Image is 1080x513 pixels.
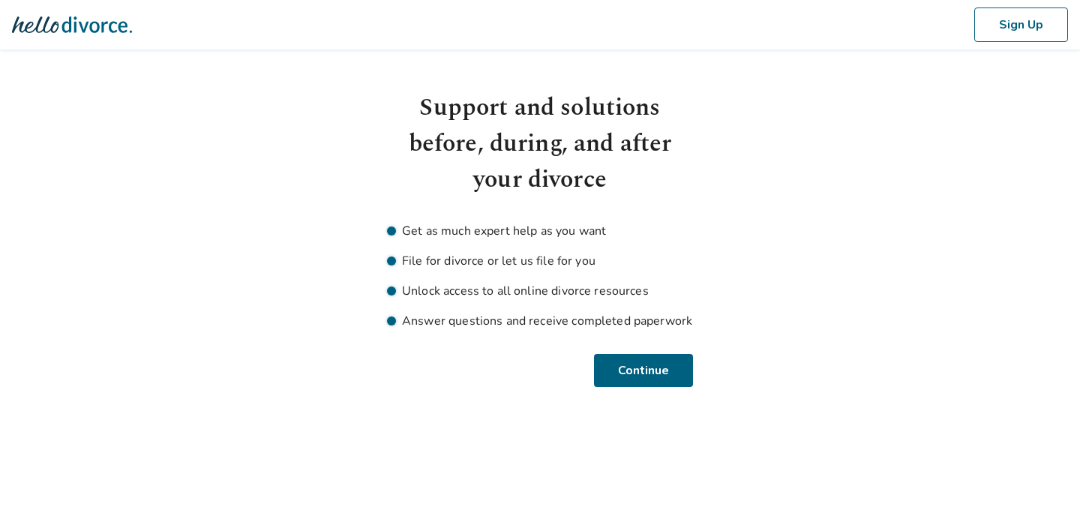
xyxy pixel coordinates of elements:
img: Hello Divorce Logo [12,10,132,40]
li: Answer questions and receive completed paperwork [387,312,693,330]
li: Unlock access to all online divorce resources [387,282,693,300]
button: Sign Up [974,7,1068,42]
button: Continue [596,354,693,387]
li: File for divorce or let us file for you [387,252,693,270]
li: Get as much expert help as you want [387,222,693,240]
h1: Support and solutions before, during, and after your divorce [387,90,693,198]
